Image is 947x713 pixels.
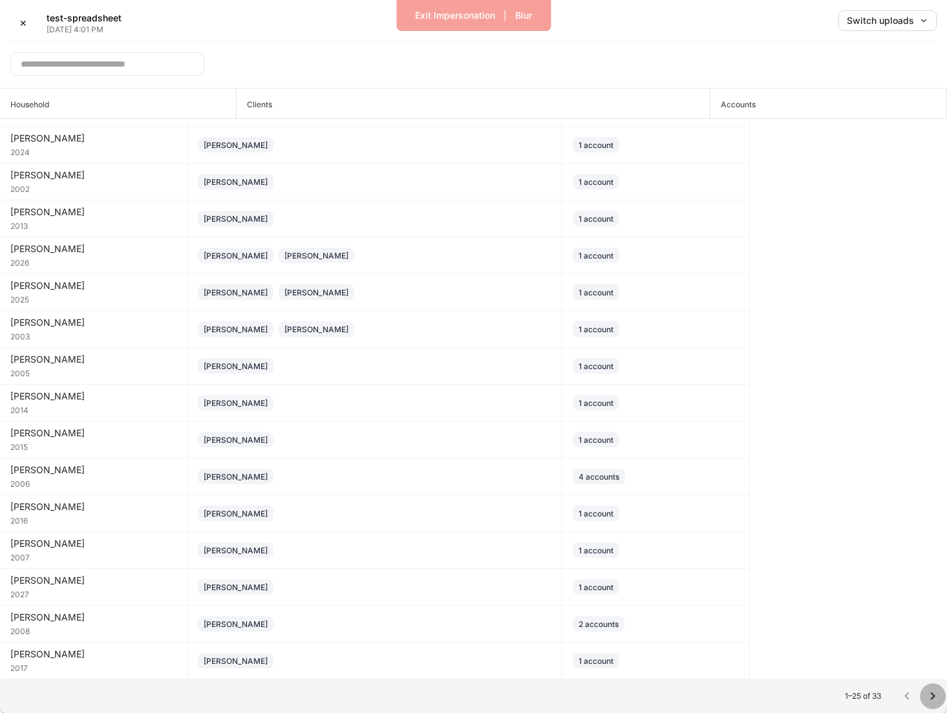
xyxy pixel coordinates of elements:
div: [PERSON_NAME] [204,286,268,299]
div: [PERSON_NAME] [204,323,268,335]
div: 1 account [579,397,613,409]
div: [PERSON_NAME] [10,169,176,182]
div: [PERSON_NAME] [204,176,268,188]
button: ✕ [10,10,36,36]
h5: test-spreadsheet [47,12,122,25]
div: 1 account [579,507,613,520]
div: 2017 [10,661,176,674]
div: Exit Impersonation [415,11,495,20]
div: 2006 [10,476,176,489]
div: 1 account [579,360,613,372]
h6: Clients [237,98,272,111]
div: 1 account [579,434,613,446]
span: Accounts [710,89,946,118]
p: 1–25 of 33 [845,691,881,701]
div: 2024 [10,145,176,158]
div: [PERSON_NAME] [10,427,176,440]
div: 2013 [10,218,176,231]
div: [PERSON_NAME] [204,213,268,225]
div: [PERSON_NAME] [204,655,268,667]
div: Switch uploads [847,16,928,25]
button: Blur [507,5,540,26]
h6: Accounts [710,98,756,111]
div: 1 account [579,581,613,593]
div: [PERSON_NAME] [284,286,348,299]
div: [PERSON_NAME] [10,316,176,329]
div: 2002 [10,182,176,195]
div: 1 account [579,176,613,188]
div: [PERSON_NAME] [10,206,176,218]
div: 2 accounts [579,618,619,630]
div: 1 account [579,655,613,667]
p: [DATE] 4:01 PM [47,25,122,35]
div: 2007 [10,550,176,563]
div: [PERSON_NAME] [10,353,176,366]
div: [PERSON_NAME] [10,463,176,476]
button: Exit Impersonation [407,5,504,26]
div: [PERSON_NAME] [204,139,268,151]
div: ✕ [19,19,27,28]
div: 2014 [10,403,176,416]
div: 2003 [10,329,176,342]
div: [PERSON_NAME] [204,397,268,409]
div: [PERSON_NAME] [284,323,348,335]
div: [PERSON_NAME] [204,434,268,446]
div: [PERSON_NAME] [204,544,268,557]
div: 2005 [10,366,176,379]
div: 2015 [10,440,176,452]
div: 1 account [579,250,613,262]
div: [PERSON_NAME] [10,537,176,550]
div: 2026 [10,255,176,268]
button: Switch uploads [838,10,937,31]
div: [PERSON_NAME] [10,279,176,292]
div: [PERSON_NAME] [204,250,268,262]
div: [PERSON_NAME] [204,581,268,593]
div: [PERSON_NAME] [10,574,176,587]
div: [PERSON_NAME] [204,471,268,483]
div: Blur [515,11,532,20]
div: [PERSON_NAME] [10,648,176,661]
div: [PERSON_NAME] [10,390,176,403]
div: 1 account [579,544,613,557]
div: 2016 [10,513,176,526]
div: 1 account [579,323,613,335]
div: 1 account [579,286,613,299]
div: 2008 [10,624,176,637]
div: [PERSON_NAME] [284,250,348,262]
div: [PERSON_NAME] [204,618,268,630]
span: Clients [237,89,710,118]
div: [PERSON_NAME] [10,242,176,255]
div: [PERSON_NAME] [10,611,176,624]
div: [PERSON_NAME] [204,360,268,372]
div: [PERSON_NAME] [10,500,176,513]
button: Go to next page [920,683,946,709]
div: [PERSON_NAME] [10,132,176,145]
div: 2025 [10,292,176,305]
div: [PERSON_NAME] [204,507,268,520]
div: 1 account [579,139,613,151]
div: 4 accounts [579,471,619,483]
div: 2027 [10,587,176,600]
div: 1 account [579,213,613,225]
